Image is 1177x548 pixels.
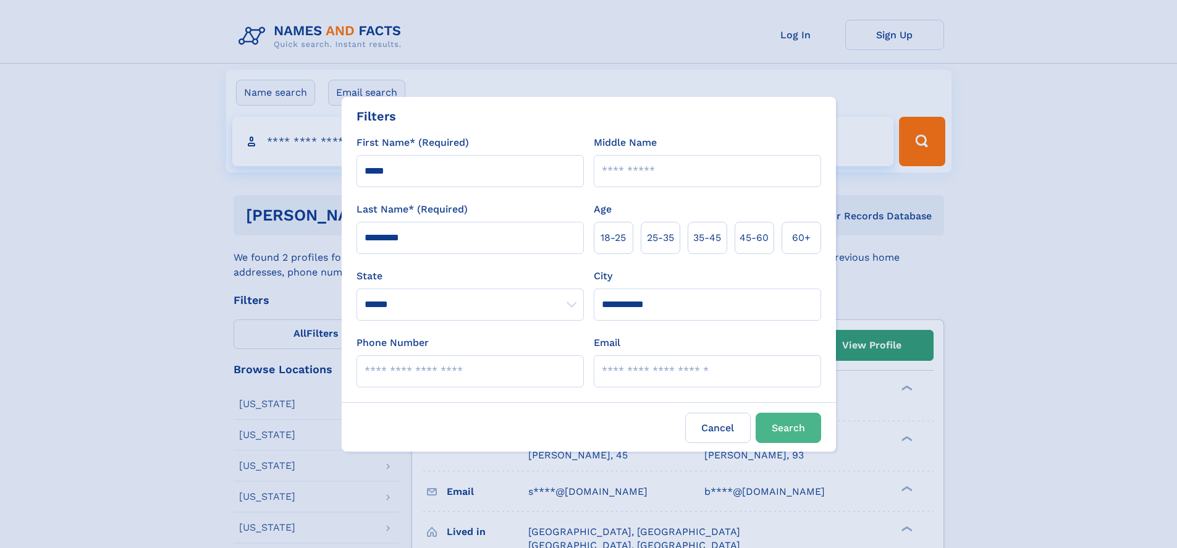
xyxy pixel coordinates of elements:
label: City [594,269,612,284]
span: 60+ [792,230,811,245]
label: Middle Name [594,135,657,150]
label: Cancel [685,413,751,443]
label: Phone Number [356,335,429,350]
span: 18‑25 [601,230,626,245]
span: 35‑45 [693,230,721,245]
label: Last Name* (Required) [356,202,468,217]
label: Email [594,335,620,350]
div: Filters [356,107,396,125]
span: 45‑60 [740,230,769,245]
label: First Name* (Required) [356,135,469,150]
label: State [356,269,584,284]
button: Search [756,413,821,443]
span: 25‑35 [647,230,674,245]
label: Age [594,202,612,217]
